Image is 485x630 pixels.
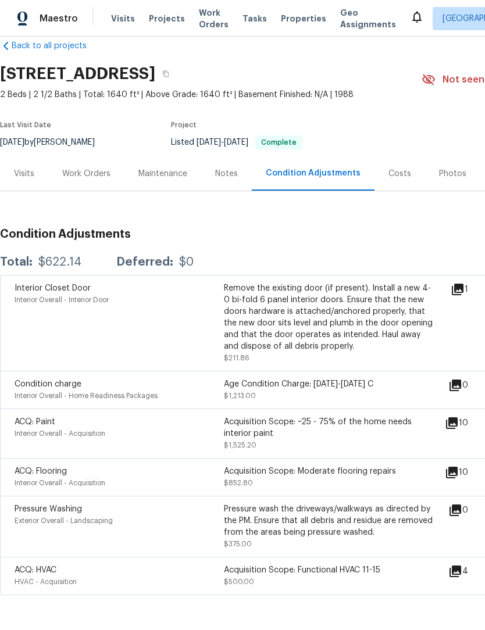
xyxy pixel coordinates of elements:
[243,15,267,23] span: Tasks
[62,168,110,180] div: Work Orders
[14,168,34,180] div: Visits
[215,168,238,180] div: Notes
[149,13,185,24] span: Projects
[224,282,433,352] div: Remove the existing door (if present). Install a new 4-0 bi-fold 6 panel interior doors. Ensure t...
[15,296,109,303] span: Interior Overall - Interior Door
[15,566,56,574] span: ACQ: HVAC
[15,505,82,513] span: Pressure Washing
[179,256,194,268] div: $0
[15,380,81,388] span: Condition charge
[40,13,78,24] span: Maestro
[116,256,173,268] div: Deferred:
[197,138,221,146] span: [DATE]
[388,168,411,180] div: Costs
[199,7,229,30] span: Work Orders
[224,378,433,390] div: Age Condition Charge: [DATE]-[DATE] C
[15,418,55,426] span: ACQ: Paint
[439,168,466,180] div: Photos
[15,517,113,524] span: Exterior Overall - Landscaping
[224,466,433,477] div: Acquisition Scope: Moderate flooring repairs
[15,284,91,292] span: Interior Closet Door
[256,139,301,146] span: Complete
[224,355,249,361] span: $211.86
[171,121,197,128] span: Project
[340,7,396,30] span: Geo Assignments
[138,168,187,180] div: Maintenance
[15,392,158,399] span: Interior Overall - Home Readiness Packages
[224,503,433,538] div: Pressure wash the driveways/walkways as directed by the PM. Ensure that all debris and residue ar...
[15,467,67,475] span: ACQ: Flooring
[224,392,256,399] span: $1,213.00
[224,540,252,547] span: $375.00
[224,578,254,585] span: $500.00
[224,479,253,486] span: $852.80
[224,564,433,576] div: Acquisition Scope: Functional HVAC 11-15
[224,416,433,439] div: Acquisition Scope: ~25 - 75% of the home needs interior paint
[15,578,77,585] span: HVAC - Acquisition
[197,138,248,146] span: -
[171,138,302,146] span: Listed
[15,430,105,437] span: Interior Overall - Acquisition
[15,479,105,486] span: Interior Overall - Acquisition
[224,138,248,146] span: [DATE]
[38,256,81,268] div: $622.14
[224,442,256,449] span: $1,525.20
[266,167,361,179] div: Condition Adjustments
[281,13,326,24] span: Properties
[111,13,135,24] span: Visits
[155,63,176,84] button: Copy Address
